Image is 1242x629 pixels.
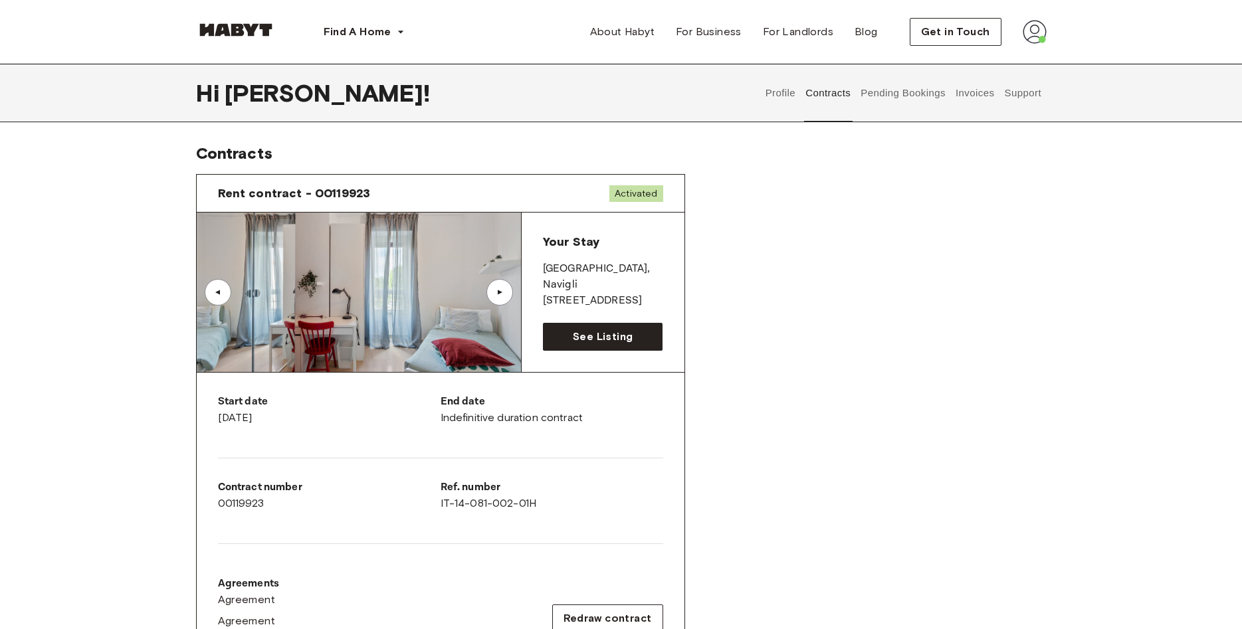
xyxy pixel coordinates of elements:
[196,23,276,37] img: Habyt
[910,18,1001,46] button: Get in Touch
[760,64,1046,122] div: user profile tabs
[954,64,995,122] button: Invoices
[218,613,276,629] span: Agreement
[752,19,844,45] a: For Landlords
[218,480,441,495] p: Contract number
[218,394,441,426] div: [DATE]
[211,288,225,296] div: ▲
[609,185,663,202] span: Activated
[218,185,371,201] span: Rent contract - 00119923
[1003,64,1043,122] button: Support
[764,64,797,122] button: Profile
[218,394,441,410] p: Start date
[196,79,225,107] span: Hi
[218,576,280,592] p: Agreements
[225,79,430,107] span: [PERSON_NAME] !
[543,323,663,351] a: See Listing
[441,394,663,426] div: Indefinitive duration contract
[543,293,663,309] p: [STREET_ADDRESS]
[218,613,280,629] a: Agreement
[564,610,652,626] span: Redraw contract
[324,24,391,40] span: Find A Home
[218,592,276,608] span: Agreement
[763,24,833,40] span: For Landlords
[665,19,752,45] a: For Business
[218,592,280,608] a: Agreement
[855,24,878,40] span: Blog
[441,480,663,495] p: Ref. number
[441,394,663,410] p: End date
[543,261,663,293] p: [GEOGRAPHIC_DATA] , Navigli
[590,24,655,40] span: About Habyt
[921,24,990,40] span: Get in Touch
[676,24,742,40] span: For Business
[579,19,665,45] a: About Habyt
[859,64,948,122] button: Pending Bookings
[1023,20,1047,44] img: avatar
[197,213,521,372] img: Image of the room
[844,19,888,45] a: Blog
[543,234,599,249] span: Your Stay
[196,143,272,163] span: Contracts
[218,480,441,511] div: 00119923
[573,329,633,345] span: See Listing
[804,64,853,122] button: Contracts
[441,480,663,511] div: IT-14-081-002-01H
[493,288,506,296] div: ▲
[313,19,415,45] button: Find A Home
